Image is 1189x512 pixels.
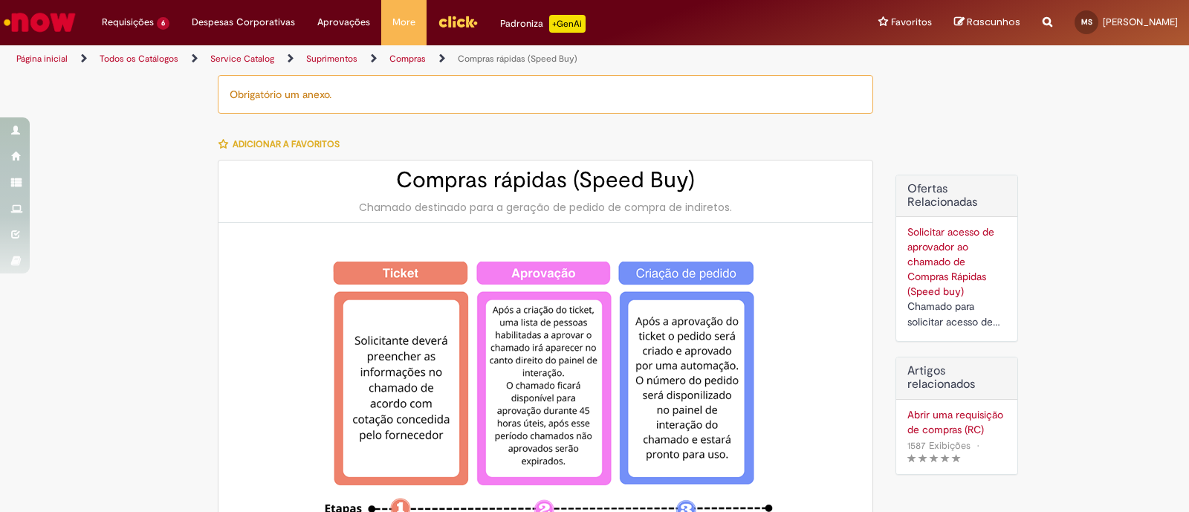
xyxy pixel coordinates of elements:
[549,15,586,33] p: +GenAi
[500,15,586,33] div: Padroniza
[1081,17,1092,27] span: MS
[392,15,415,30] span: More
[233,168,858,192] h2: Compras rápidas (Speed Buy)
[16,53,68,65] a: Página inicial
[218,75,873,114] div: Obrigatório um anexo.
[317,15,370,30] span: Aprovações
[389,53,426,65] a: Compras
[967,15,1020,29] span: Rascunhos
[1103,16,1178,28] span: [PERSON_NAME]
[895,175,1018,342] div: Ofertas Relacionadas
[907,225,994,298] a: Solicitar acesso de aprovador ao chamado de Compras Rápidas (Speed buy)
[100,53,178,65] a: Todos os Catálogos
[907,183,1006,209] h2: Ofertas Relacionadas
[218,129,348,160] button: Adicionar a Favoritos
[438,10,478,33] img: click_logo_yellow_360x200.png
[907,365,1006,391] h3: Artigos relacionados
[306,53,357,65] a: Suprimentos
[907,407,1006,437] a: Abrir uma requisição de compras (RC)
[1,7,78,37] img: ServiceNow
[102,15,154,30] span: Requisições
[907,299,1006,330] div: Chamado para solicitar acesso de aprovador ao ticket de Speed buy
[11,45,782,73] ul: Trilhas de página
[192,15,295,30] span: Despesas Corporativas
[458,53,577,65] a: Compras rápidas (Speed Buy)
[891,15,932,30] span: Favoritos
[210,53,274,65] a: Service Catalog
[157,17,169,30] span: 6
[233,138,340,150] span: Adicionar a Favoritos
[954,16,1020,30] a: Rascunhos
[907,439,971,452] span: 1587 Exibições
[973,435,982,456] span: •
[233,200,858,215] div: Chamado destinado para a geração de pedido de compra de indiretos.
